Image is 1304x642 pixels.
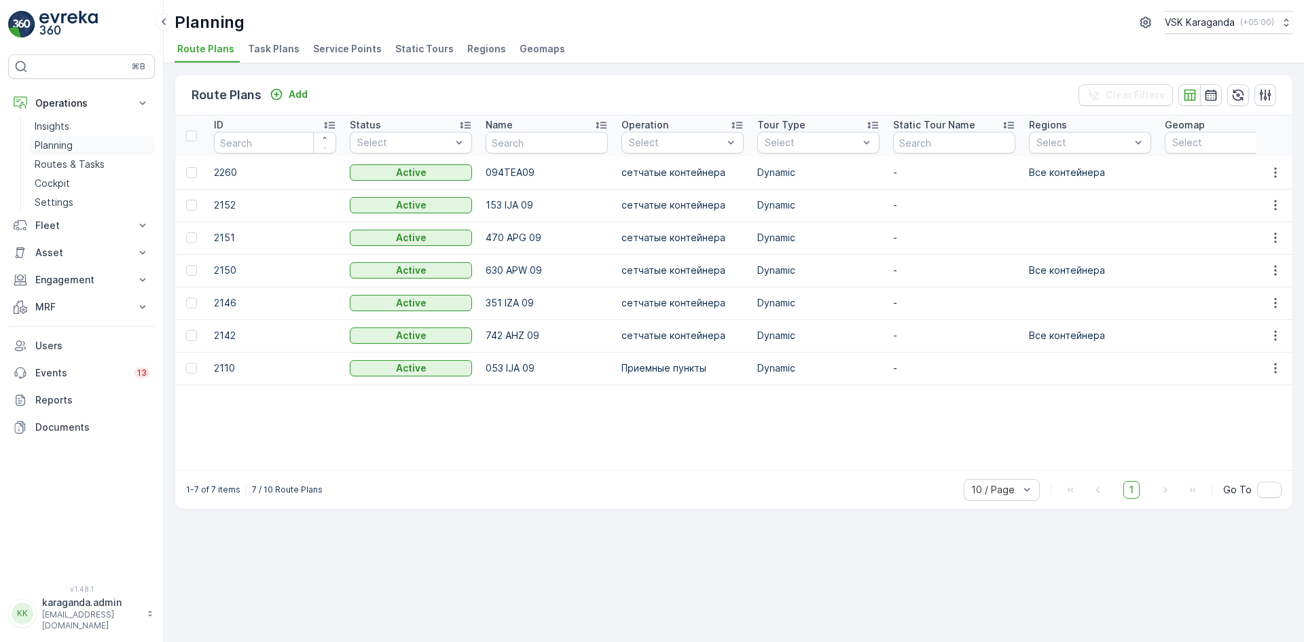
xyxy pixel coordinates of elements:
[479,287,615,319] td: 351 IZA 09
[1022,254,1158,287] td: Все контейнера
[893,329,1015,342] p: -
[615,287,750,319] td: сетчатыe контейнера
[893,118,975,132] p: Static Tour Name
[8,359,155,387] a: Events13
[207,156,343,189] td: 2260
[1165,11,1293,34] button: VSK Karaganda(+05:00)
[207,352,343,385] td: 2110
[1123,481,1140,499] span: 1
[35,120,69,133] p: Insights
[8,585,155,593] span: v 1.48.1
[289,88,308,101] p: Add
[35,366,126,380] p: Events
[350,230,472,246] button: Active
[396,231,427,245] p: Active
[615,221,750,254] td: сетчатыe контейнера
[893,166,1015,179] p: -
[186,484,240,495] p: 1-7 of 7 items
[186,200,197,211] div: Toggle Row Selected
[214,118,223,132] p: ID
[137,368,147,378] p: 13
[1029,118,1067,132] p: Regions
[1079,84,1173,106] button: Clear Filters
[750,254,886,287] td: Dynamic
[29,155,155,174] a: Routes & Tasks
[175,12,244,33] p: Planning
[486,118,513,132] p: Name
[35,393,149,407] p: Reports
[29,136,155,155] a: Planning
[214,132,336,154] input: Search
[35,339,149,353] p: Users
[8,11,35,38] img: logo
[350,164,472,181] button: Active
[35,196,73,209] p: Settings
[186,265,197,276] div: Toggle Row Selected
[186,167,197,178] div: Toggle Row Selected
[264,86,313,103] button: Add
[8,596,155,631] button: KKkaraganda.admin[EMAIL_ADDRESS][DOMAIN_NAME]
[479,156,615,189] td: 094TEA09
[350,295,472,311] button: Active
[248,42,300,56] span: Task Plans
[615,156,750,189] td: сетчатыe контейнера
[350,262,472,279] button: Active
[750,319,886,352] td: Dynamic
[8,266,155,293] button: Engagement
[35,158,105,171] p: Routes & Tasks
[520,42,565,56] span: Geomaps
[42,609,140,631] p: [EMAIL_ADDRESS][DOMAIN_NAME]
[35,246,128,260] p: Asset
[29,117,155,136] a: Insights
[35,96,128,110] p: Operations
[396,264,427,277] p: Active
[467,42,506,56] span: Regions
[1165,118,1205,132] p: Geomap
[35,177,70,190] p: Cockpit
[8,212,155,239] button: Fleet
[350,327,472,344] button: Active
[479,254,615,287] td: 630 APW 09
[615,189,750,221] td: сетчатыe контейнера
[893,231,1015,245] p: -
[486,132,608,154] input: Search
[396,198,427,212] p: Active
[8,293,155,321] button: MRF
[35,219,128,232] p: Fleet
[350,360,472,376] button: Active
[479,352,615,385] td: 053 IJA 09
[893,296,1015,310] p: -
[29,174,155,193] a: Cockpit
[479,319,615,352] td: 742 AHZ 09
[8,387,155,414] a: Reports
[35,273,128,287] p: Engagement
[1172,136,1266,149] p: Select
[893,264,1015,277] p: -
[350,118,381,132] p: Status
[8,414,155,441] a: Documents
[396,361,427,375] p: Active
[615,254,750,287] td: сетчатыe контейнера
[750,352,886,385] td: Dynamic
[893,361,1015,375] p: -
[1106,88,1165,102] p: Clear Filters
[207,319,343,352] td: 2142
[8,332,155,359] a: Users
[629,136,723,149] p: Select
[1036,136,1130,149] p: Select
[177,42,234,56] span: Route Plans
[207,287,343,319] td: 2146
[35,139,73,152] p: Planning
[350,197,472,213] button: Active
[479,189,615,221] td: 153 IJA 09
[186,232,197,243] div: Toggle Row Selected
[186,330,197,341] div: Toggle Row Selected
[750,221,886,254] td: Dynamic
[621,118,668,132] p: Operation
[207,221,343,254] td: 2151
[1240,17,1274,28] p: ( +05:00 )
[8,90,155,117] button: Operations
[893,198,1015,212] p: -
[615,352,750,385] td: Приемные пункты
[29,193,155,212] a: Settings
